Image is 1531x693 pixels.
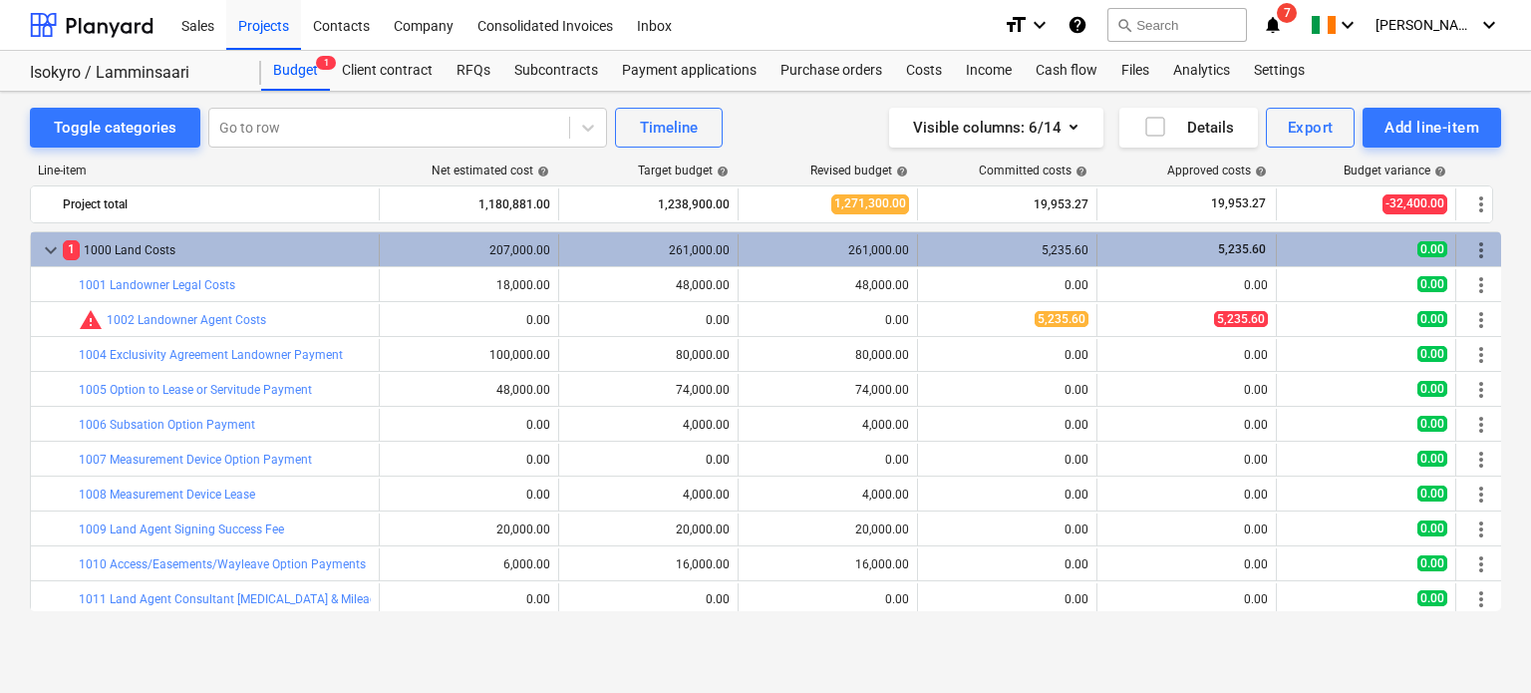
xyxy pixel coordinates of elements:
div: RFQs [445,51,502,91]
a: 1002 Landowner Agent Costs [107,313,266,327]
div: 0.00 [1105,488,1268,502]
div: Analytics [1161,51,1242,91]
div: 18,000.00 [388,278,550,292]
span: 0.00 [1417,276,1447,292]
div: Timeline [640,115,698,141]
span: More actions [1469,273,1493,297]
button: Timeline [615,108,723,148]
button: Toggle categories [30,108,200,148]
div: Budget [261,51,330,91]
span: [PERSON_NAME] [1376,17,1475,33]
div: Isokyro / Lamminsaari [30,63,237,84]
i: Knowledge base [1068,13,1087,37]
span: 0.00 [1417,346,1447,362]
span: More actions [1469,483,1493,507]
div: Net estimated cost [432,164,549,177]
div: 0.00 [926,348,1088,362]
span: help [713,166,729,177]
span: More actions [1469,308,1493,332]
i: keyboard_arrow_down [1477,13,1501,37]
div: 0.00 [1105,522,1268,536]
div: 48,000.00 [567,278,730,292]
span: 0.00 [1417,555,1447,571]
i: notifications [1263,13,1283,37]
span: 0.00 [1417,520,1447,536]
span: 7 [1277,3,1297,23]
span: More actions [1469,343,1493,367]
span: More actions [1469,192,1493,216]
span: 0.00 [1417,381,1447,397]
div: 0.00 [1105,557,1268,571]
div: Line-item [30,164,379,177]
div: 0.00 [747,592,909,606]
div: 1,180,881.00 [388,188,550,220]
div: Settings [1242,51,1317,91]
div: Income [954,51,1024,91]
div: 80,000.00 [747,348,909,362]
span: More actions [1469,413,1493,437]
span: 0.00 [1417,416,1447,432]
a: 1005 Option to Lease or Servitude Payment [79,383,312,397]
span: 0.00 [1417,311,1447,327]
div: Payment applications [610,51,768,91]
a: Cash flow [1024,51,1109,91]
button: Export [1266,108,1356,148]
span: 0.00 [1417,451,1447,467]
div: Committed costs [979,164,1087,177]
span: 0.00 [1417,241,1447,257]
div: 0.00 [926,453,1088,467]
a: Purchase orders [768,51,894,91]
div: Revised budget [810,164,908,177]
div: 0.00 [747,453,909,467]
span: help [1430,166,1446,177]
div: 0.00 [1105,348,1268,362]
div: 1000 Land Costs [63,234,371,266]
a: Costs [894,51,954,91]
span: 5,235.60 [1035,311,1088,327]
span: search [1116,17,1132,33]
div: 0.00 [388,488,550,502]
div: 0.00 [567,313,730,327]
div: 4,000.00 [747,418,909,432]
span: help [1251,166,1267,177]
div: 0.00 [1105,418,1268,432]
span: 1 [316,56,336,70]
button: Details [1119,108,1258,148]
div: Details [1143,115,1234,141]
div: 0.00 [747,313,909,327]
div: 261,000.00 [567,243,730,257]
div: 207,000.00 [388,243,550,257]
span: 5,235.60 [1216,242,1268,256]
div: 6,000.00 [388,557,550,571]
span: More actions [1469,518,1493,541]
div: 0.00 [388,418,550,432]
div: 0.00 [1105,453,1268,467]
div: 0.00 [926,418,1088,432]
a: 1007 Measurement Device Option Payment [79,453,312,467]
div: Project total [63,188,371,220]
div: Files [1109,51,1161,91]
div: Export [1288,115,1334,141]
i: format_size [1004,13,1028,37]
div: 4,000.00 [567,488,730,502]
div: 0.00 [926,522,1088,536]
div: 48,000.00 [388,383,550,397]
div: Target budget [638,164,729,177]
span: More actions [1469,448,1493,472]
div: 5,235.60 [926,243,1088,257]
div: 16,000.00 [747,557,909,571]
button: Add line-item [1363,108,1501,148]
a: Client contract [330,51,445,91]
div: 0.00 [567,453,730,467]
span: 5,235.60 [1214,311,1268,327]
span: More actions [1469,552,1493,576]
a: Subcontracts [502,51,610,91]
span: 1 [63,240,80,259]
span: 0.00 [1417,486,1447,502]
div: 0.00 [926,383,1088,397]
a: 1009 Land Agent Signing Success Fee [79,522,284,536]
